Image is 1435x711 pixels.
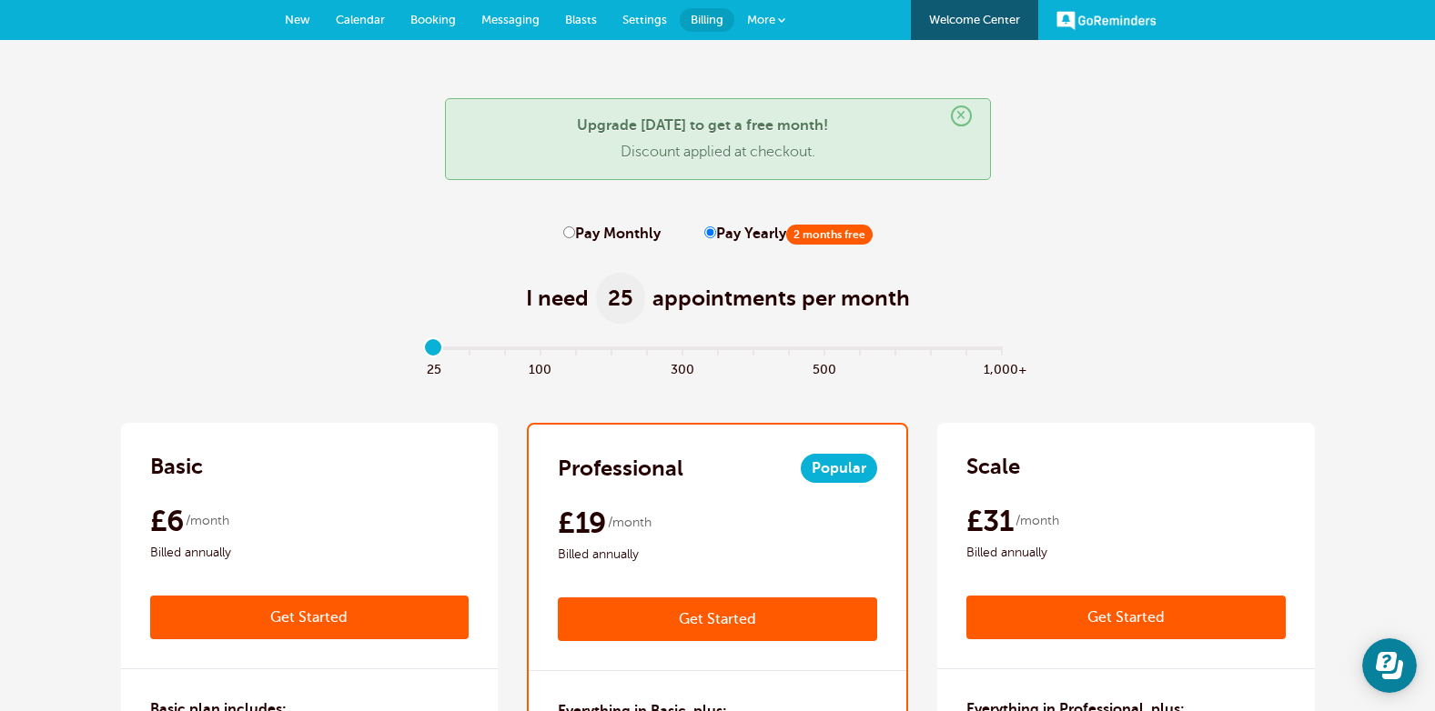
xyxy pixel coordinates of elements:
[608,512,652,534] span: /month
[150,542,470,564] span: Billed annually
[563,226,575,238] input: Pay Monthly
[464,144,972,161] p: Discount applied at checkout.
[563,225,661,243] label: Pay Monthly
[596,273,645,324] span: 25
[951,105,972,126] span: ×
[984,357,1019,378] span: 1,000+
[1016,510,1059,532] span: /month
[966,452,1020,481] h2: Scale
[150,503,184,539] span: £6
[747,13,775,26] span: More
[664,357,700,378] span: 300
[966,596,1286,639] a: Get Started
[691,13,723,26] span: Billing
[966,542,1286,564] span: Billed annually
[522,357,558,378] span: 100
[966,503,1013,539] span: £31
[786,225,873,245] span: 2 months free
[652,284,910,313] span: appointments per month
[565,13,597,26] span: Blasts
[150,596,470,639] a: Get Started
[577,117,828,134] strong: Upgrade [DATE] to get a free month!
[410,13,456,26] span: Booking
[704,225,873,243] label: Pay Yearly
[336,13,385,26] span: Calendar
[680,8,734,32] a: Billing
[801,454,877,483] span: Popular
[186,510,229,532] span: /month
[622,13,667,26] span: Settings
[416,357,451,378] span: 25
[1362,638,1417,693] iframe: Resource center
[150,452,203,481] h2: Basic
[704,226,716,238] input: Pay Yearly2 months free
[558,544,877,566] span: Billed annually
[806,357,842,378] span: 500
[481,13,540,26] span: Messaging
[526,284,589,313] span: I need
[558,505,605,541] span: £19
[285,13,310,26] span: New
[558,454,683,483] h2: Professional
[558,597,877,641] a: Get Started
